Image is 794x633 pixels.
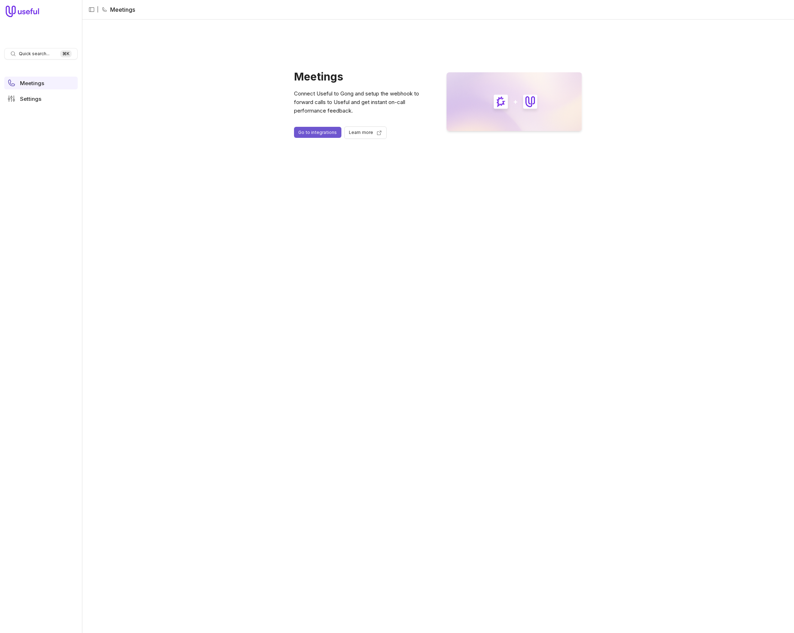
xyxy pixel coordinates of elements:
[97,5,99,14] span: |
[60,50,72,57] kbd: ⌘ K
[4,77,78,89] a: Meetings
[294,127,341,138] a: Go to integrations
[294,89,429,115] p: Connect Useful to Gong and setup the webhook to forward calls to Useful and get instant on-call p...
[102,5,135,14] li: Meetings
[20,81,44,86] span: Meetings
[344,126,387,139] a: Learn more
[294,72,429,81] h1: Meetings
[20,96,41,102] span: Settings
[4,92,78,105] a: Settings
[86,4,97,15] button: Collapse sidebar
[19,51,50,57] span: Quick search...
